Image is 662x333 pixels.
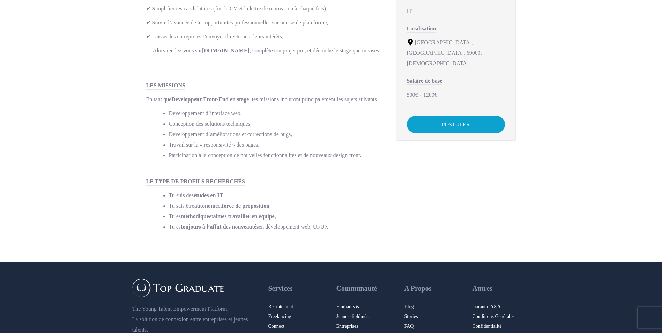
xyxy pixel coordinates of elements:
a: Conditions Générales [473,312,530,321]
span: - [420,92,422,98]
strong: toujours à l’affut des nouveautés [181,224,259,230]
a: Recrutement [268,302,326,312]
p: ✔ Suivre l’avancée de tes opportunités professionnelles sur une seule plateforme, [146,17,382,28]
span: A Propos [404,283,432,293]
strong: autonome [194,203,218,209]
p: ✔ Simplifier tes candidatures (fini le CV et la lettre de motivation à chaque fois), [146,3,382,14]
li: Conception des solutions techniques, [169,119,382,129]
li: Participation à la conception de nouvelles fonctionnalités et de nouveaux design front. [169,150,382,161]
span: Salaire de base [407,78,442,85]
span: Services [268,283,293,293]
a: Freelancing [268,312,326,321]
a: Garantie AXA [473,302,530,312]
li: Développement d’améliorations et corrections de bugs, [169,129,382,140]
a: Entreprises [336,321,394,331]
span: Autres [473,283,492,293]
a: POSTULER [407,116,505,133]
p: ✔ Laisser les entreprises t’envoyer directement leurs intérêts, [146,31,382,42]
a: Blog [404,302,462,312]
p: … Alors rendez-vous sur , complète ton projet pro, et décroche le stage que tu vises ! [146,45,382,66]
span: Communauté [336,283,377,293]
strong: méthodique [181,213,209,219]
li: Travail sur la « responsivité » des pages, [169,140,382,150]
div: [GEOGRAPHIC_DATA], [GEOGRAPHIC_DATA], 69000, [DEMOGRAPHIC_DATA] [407,37,505,69]
a: Connect [268,321,326,331]
strong: force de proposition [222,203,269,209]
a: FAQ [404,321,462,331]
a: Etudiants &Jeunes diplômés [336,302,394,321]
li: Tu es et , [169,211,382,222]
strong: études en IT [194,192,223,198]
div: IT [407,6,505,16]
strong: aimes travailler en équipe [213,213,275,219]
a: Confidentialité [473,321,530,331]
li: Tu sais être et , [169,201,382,211]
span: Localisation [407,25,436,33]
div: 500€ 1200€ [407,90,505,100]
li: Développement d’interface web, [169,108,382,119]
strong: Développeur Front-End en stage [171,96,249,102]
p: En tant que , tes missions incluront principalement les sujets suivants : [146,94,382,105]
a: Stories [404,312,462,321]
li: Tu suis des , [169,190,382,201]
span: LE TYPE DE PROFILS RECHERCHÉS [146,178,245,186]
span: LES MISSIONS [146,82,186,90]
strong: [DOMAIN_NAME] [202,47,250,53]
li: Tu es en développement web, UI/UX. [169,222,382,232]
